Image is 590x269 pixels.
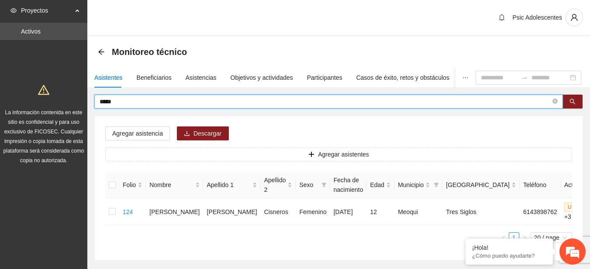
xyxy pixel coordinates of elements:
[105,126,170,140] button: Agregar asistencia
[534,233,569,242] span: 20 / page
[495,10,509,24] button: bell
[3,109,84,163] span: La información contenida en este sitio es confidencial y para uso exclusivo de FICOSEC. Cualquier...
[330,172,367,198] th: Fecha de nacimiento
[512,14,562,21] span: Psic Adolescentes
[186,73,217,82] div: Asistencias
[264,175,286,194] span: Apellido 2
[184,130,190,137] span: download
[21,2,72,19] span: Proyectos
[137,73,172,82] div: Beneficiarios
[509,233,519,242] a: 1
[261,172,296,198] th: Apellido 2
[21,28,41,35] a: Activos
[509,232,519,243] li: 1
[146,198,203,225] td: [PERSON_NAME]
[455,68,476,88] button: ellipsis
[112,45,187,59] span: Monitoreo técnico
[204,172,261,198] th: Apellido 1
[370,180,384,190] span: Edad
[123,180,136,190] span: Folio
[394,172,442,198] th: Municipio
[398,180,424,190] span: Municipio
[394,198,442,225] td: Meoqui
[366,172,394,198] th: Edad
[432,178,441,191] span: filter
[231,73,293,82] div: Objetivos y actividades
[531,232,572,243] div: Page Size
[521,74,528,81] span: swap-right
[94,73,123,82] div: Asistentes
[562,95,583,109] button: search
[321,182,327,187] span: filter
[498,232,509,243] li: Previous Page
[320,178,328,191] span: filter
[356,73,449,82] div: Casos de éxito, retos y obstáculos
[566,14,583,21] span: user
[564,202,575,212] span: U
[519,232,530,243] button: right
[308,151,314,158] span: plus
[177,126,229,140] button: downloadDescargar
[552,98,558,106] span: close-circle
[98,48,105,56] div: Back
[521,74,528,81] span: to
[434,182,439,187] span: filter
[366,198,394,225] td: 12
[522,235,527,241] span: right
[193,129,222,138] span: Descargar
[446,180,510,190] span: [GEOGRAPHIC_DATA]
[318,150,369,159] span: Agregar asistentes
[501,235,506,241] span: left
[520,172,561,198] th: Teléfono
[296,198,330,225] td: Femenino
[519,232,530,243] li: Next Page
[472,244,546,251] div: ¡Hola!
[38,84,49,95] span: warning
[330,198,367,225] td: [DATE]
[462,75,469,81] span: ellipsis
[299,180,317,190] span: Sexo
[495,14,508,21] span: bell
[569,99,576,106] span: search
[442,198,520,225] td: Tres Siglos
[119,172,146,198] th: Folio
[98,48,105,55] span: arrow-left
[261,198,296,225] td: Cisneros
[123,208,133,215] a: 124
[105,147,572,161] button: plusAgregar asistentes
[10,7,17,14] span: eye
[146,172,203,198] th: Nombre
[552,99,558,104] span: close-circle
[112,129,163,138] span: Agregar asistencia
[498,232,509,243] button: left
[520,198,561,225] td: 6143898762
[472,252,546,259] p: ¿Cómo puedo ayudarte?
[566,9,583,26] button: user
[442,172,520,198] th: Colonia
[149,180,193,190] span: Nombre
[307,73,342,82] div: Participantes
[204,198,261,225] td: [PERSON_NAME]
[207,180,251,190] span: Apellido 1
